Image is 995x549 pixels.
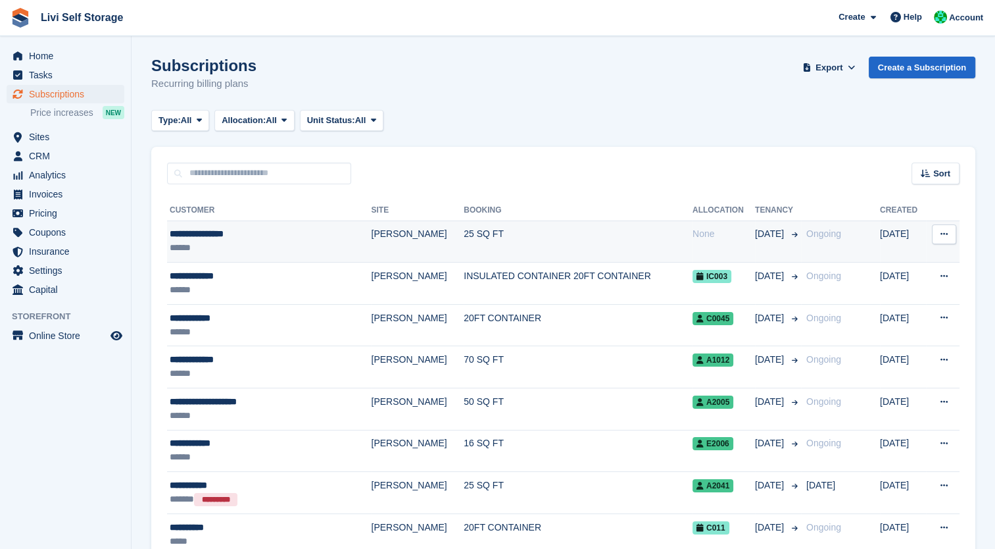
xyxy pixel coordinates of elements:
button: Export [800,57,858,78]
button: Type: All [151,110,209,132]
th: Site [371,200,464,221]
span: Invoices [29,185,108,203]
a: Create a Subscription [869,57,975,78]
td: INSULATED CONTAINER 20FT CONTAINER [464,263,692,305]
td: [PERSON_NAME] [371,304,464,346]
span: Home [29,47,108,65]
a: menu [7,166,124,184]
span: Ongoing [806,438,841,448]
span: C011 [692,521,729,535]
span: Ongoing [806,271,841,281]
td: [DATE] [880,472,926,514]
a: menu [7,147,124,165]
span: Ongoing [806,522,841,533]
a: menu [7,223,124,242]
span: Ongoing [806,228,841,239]
span: [DATE] [755,436,787,450]
th: Booking [464,200,692,221]
span: Create [838,11,865,24]
td: [PERSON_NAME] [371,388,464,431]
td: [DATE] [880,430,926,472]
span: Sort [933,167,950,180]
span: All [355,114,366,127]
div: NEW [103,106,124,119]
span: [DATE] [755,227,787,241]
span: Ongoing [806,313,841,323]
a: menu [7,85,124,103]
span: Capital [29,280,108,299]
td: 70 SQ FT [464,346,692,388]
a: Price increases NEW [30,105,124,120]
span: [DATE] [755,395,787,409]
span: Ongoing [806,396,841,407]
span: [DATE] [806,480,835,490]
span: IC003 [692,270,731,283]
span: Tasks [29,66,108,84]
button: Allocation: All [214,110,295,132]
td: [DATE] [880,263,926,305]
a: menu [7,47,124,65]
a: menu [7,204,124,222]
span: Insurance [29,242,108,261]
th: Customer [167,200,371,221]
button: Unit Status: All [300,110,383,132]
span: [DATE] [755,311,787,325]
a: menu [7,261,124,280]
span: [DATE] [755,353,787,367]
td: [PERSON_NAME] [371,346,464,388]
td: [PERSON_NAME] [371,263,464,305]
span: Online Store [29,327,108,345]
span: Settings [29,261,108,280]
td: 50 SQ FT [464,388,692,431]
a: Livi Self Storage [36,7,128,28]
span: [DATE] [755,479,787,492]
span: Account [949,11,983,24]
span: Help [904,11,922,24]
a: menu [7,242,124,261]
span: A1012 [692,353,733,367]
span: A2041 [692,479,733,492]
span: A2005 [692,396,733,409]
th: Allocation [692,200,755,221]
span: Type: [158,114,181,127]
span: Coupons [29,223,108,242]
td: 16 SQ FT [464,430,692,472]
td: [PERSON_NAME] [371,221,464,263]
span: Unit Status: [307,114,355,127]
img: Joe Robertson [934,11,947,24]
span: All [266,114,277,127]
td: 25 SQ FT [464,221,692,263]
span: Pricing [29,204,108,222]
span: Subscriptions [29,85,108,103]
td: [DATE] [880,221,926,263]
span: Export [815,61,842,74]
span: Ongoing [806,354,841,365]
a: menu [7,185,124,203]
img: stora-icon-8386f47178a22dfd0bd8f6a31ec36ba5ce8667c1dd55bd0f319d3a0aa187defe.svg [11,8,30,28]
span: Storefront [12,310,131,323]
td: [PERSON_NAME] [371,472,464,514]
span: CRM [29,147,108,165]
span: Analytics [29,166,108,184]
span: All [181,114,192,127]
p: Recurring billing plans [151,76,256,91]
a: menu [7,280,124,299]
a: Preview store [109,328,124,344]
span: Allocation: [222,114,266,127]
span: [DATE] [755,521,787,535]
span: Price increases [30,107,93,119]
span: Sites [29,128,108,146]
th: Created [880,200,926,221]
td: [PERSON_NAME] [371,430,464,472]
td: 20FT CONTAINER [464,304,692,346]
td: [DATE] [880,346,926,388]
th: Tenancy [755,200,801,221]
td: [DATE] [880,304,926,346]
td: [DATE] [880,388,926,431]
h1: Subscriptions [151,57,256,74]
a: menu [7,66,124,84]
td: 25 SQ FT [464,472,692,514]
a: menu [7,327,124,345]
span: C0045 [692,312,733,325]
a: menu [7,128,124,146]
